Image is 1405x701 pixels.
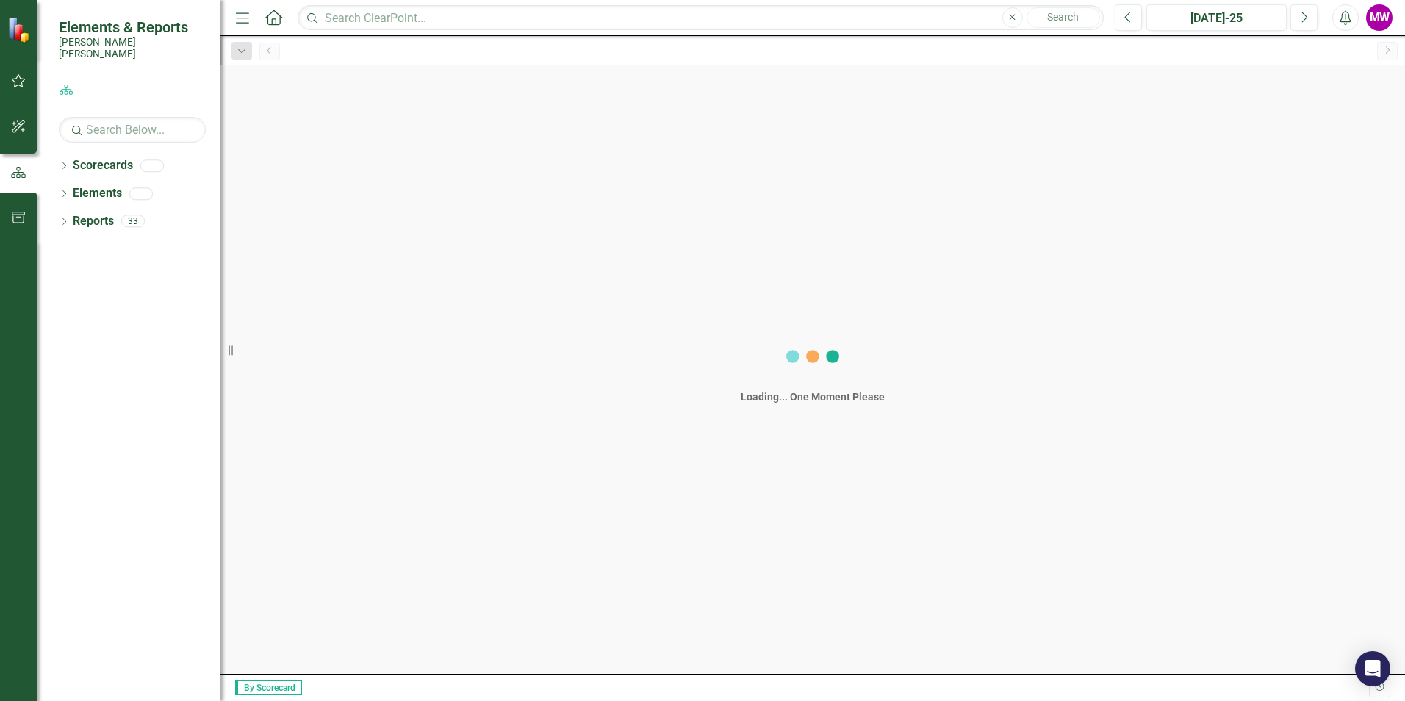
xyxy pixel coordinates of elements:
[7,17,33,43] img: ClearPoint Strategy
[741,389,885,404] div: Loading... One Moment Please
[1146,4,1287,31] button: [DATE]-25
[73,185,122,202] a: Elements
[235,680,302,695] span: By Scorecard
[1151,10,1282,27] div: [DATE]-25
[1366,4,1393,31] button: MW
[121,215,145,228] div: 33
[73,157,133,174] a: Scorecards
[1027,7,1100,28] button: Search
[73,213,114,230] a: Reports
[59,117,206,143] input: Search Below...
[298,5,1104,31] input: Search ClearPoint...
[59,18,206,36] span: Elements & Reports
[59,36,206,60] small: [PERSON_NAME] [PERSON_NAME]
[1047,11,1079,23] span: Search
[1355,651,1390,686] div: Open Intercom Messenger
